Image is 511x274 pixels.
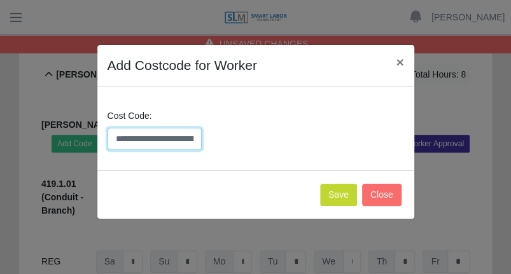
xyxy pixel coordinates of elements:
[108,55,257,76] h4: Add Costcode for Worker
[386,45,414,79] button: Close
[108,109,152,123] label: Cost Code:
[396,55,403,69] span: ×
[320,184,357,206] button: Save
[362,184,402,206] button: Close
